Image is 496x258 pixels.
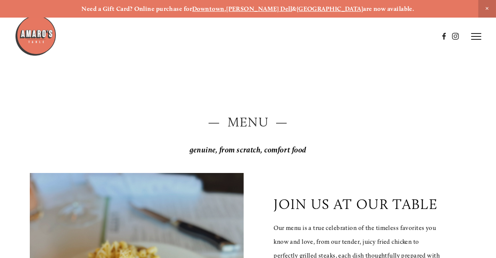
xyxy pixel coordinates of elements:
[225,5,226,13] strong: ,
[190,145,306,155] em: genuine, from scratch, comfort food
[81,5,192,13] strong: Need a Gift Card? Online purchase for
[274,196,438,212] p: join us at our table
[297,5,363,13] a: [GEOGRAPHIC_DATA]
[292,5,296,13] strong: &
[15,15,57,57] img: Amaro's Table
[30,113,466,132] h2: — Menu —
[363,5,414,13] strong: are now available.
[226,5,292,13] a: [PERSON_NAME] Dell
[192,5,225,13] a: Downtown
